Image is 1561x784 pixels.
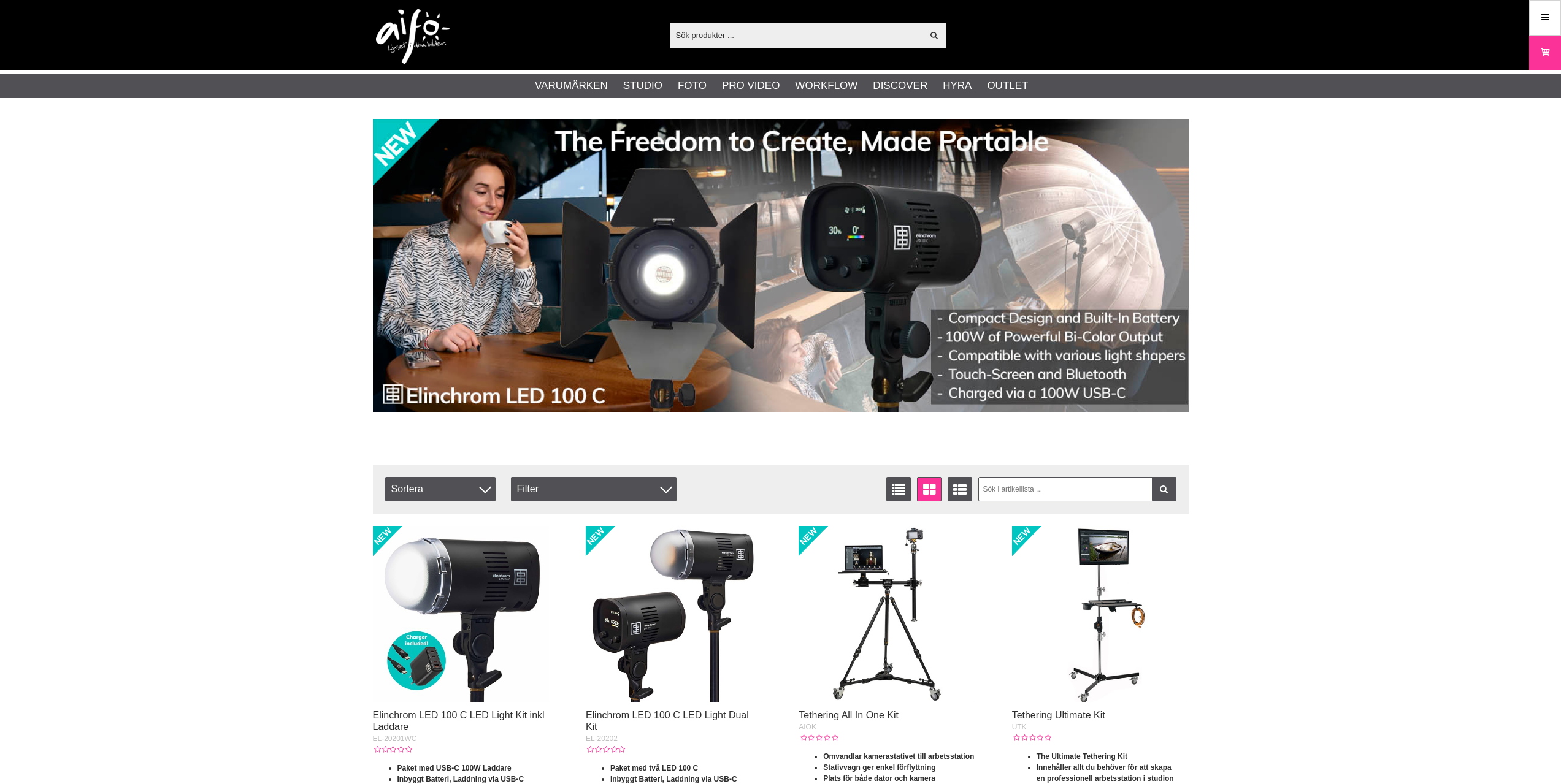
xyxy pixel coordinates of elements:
strong: Stativvagn ger enkel förflyttning [823,763,935,772]
div: Kundbetyg: 0 [586,744,625,755]
img: logo.png [376,9,450,64]
input: Sök i artikellista ... [978,477,1176,501]
strong: Plats för både dator och kamera [823,774,935,783]
img: Tethering Ultimate Kit [1012,526,1189,702]
span: AIOK [799,723,816,731]
div: Kundbetyg: 0 [373,744,412,755]
a: Listvisning [886,477,911,501]
img: Elinchrom LED 100 C LED Light Kit inkl Laddare [373,526,550,702]
strong: Paket med två LED 100 C [610,764,698,772]
span: Sortera [385,477,496,501]
a: Pro Video [722,78,780,94]
a: Discover [873,78,927,94]
a: Elinchrom LED 100 C LED Light Kit inkl Laddare [373,710,545,732]
a: Workflow [795,78,857,94]
strong: en professionell arbetsstation i studion [1037,774,1174,783]
img: Annons:002 banner-elin-led100c11390x.jpg [373,119,1189,412]
a: Hyra [943,78,972,94]
a: Elinchrom LED 100 C LED Light Dual Kit [586,710,749,732]
a: Filtrera [1152,477,1176,501]
strong: Inbyggt Batteri, Laddning via USB-C [397,775,524,783]
a: Studio [623,78,662,94]
strong: Innehåller allt du behöver för att skapa [1037,763,1172,772]
div: Filter [511,477,677,501]
div: Kundbetyg: 0 [1012,733,1051,744]
a: Utökad listvisning [948,477,972,501]
a: Varumärken [535,78,608,94]
span: UTK [1012,723,1027,731]
strong: Inbyggt Batteri, Laddning via USB-C [610,775,737,783]
span: EL-20202 [586,734,618,743]
span: EL-20201WC [373,734,417,743]
a: Outlet [987,78,1028,94]
img: Elinchrom LED 100 C LED Light Dual Kit [586,526,762,702]
img: Tethering All In One Kit [799,526,975,702]
div: Kundbetyg: 0 [799,733,838,744]
a: Fönstervisning [917,477,942,501]
a: Tethering Ultimate Kit [1012,710,1105,720]
strong: Paket med USB-C 100W Laddare [397,764,512,772]
input: Sök produkter ... [670,26,923,44]
strong: Omvandlar kamerastativet till arbetsstation [823,752,974,761]
a: Tethering All In One Kit [799,710,899,720]
a: Foto [678,78,707,94]
strong: The Ultimate Tethering Kit [1037,752,1127,761]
